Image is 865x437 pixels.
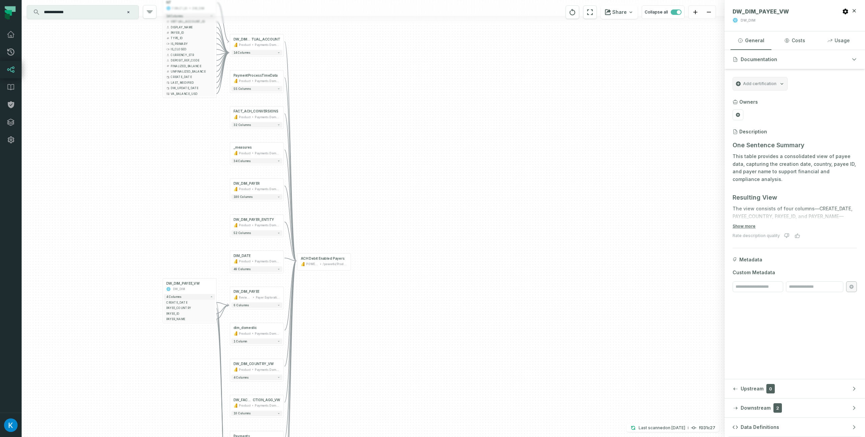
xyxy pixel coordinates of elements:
span: Add certification [743,81,776,86]
div: Product [239,331,250,336]
span: float [166,70,170,73]
p: Last scanned [639,425,685,431]
span: boolean [166,42,170,46]
button: Show more [733,224,756,229]
button: PAYEE_ID [164,311,215,316]
span: type unknown [166,92,170,96]
g: Edge from 81b9385df5196fe0515f8e5a4d31017d to 5fa0e46aad6c0b93e7d9d5fc7276db2c [216,53,229,72]
span: 34 columns [233,159,251,162]
span: 6 columns [233,304,249,307]
div: Product [239,151,250,155]
span: timestamp [166,75,170,79]
button: Share [601,5,638,19]
div: DW_DIM_COUNTRY_VW [233,362,274,366]
span: CURRENCY_STR [171,53,213,57]
div: Product [239,115,250,119]
div: PaymentProcessTimeData [233,73,278,78]
span: Data Definitions [741,424,779,431]
span: timestamp [166,86,170,90]
span: string [166,25,170,29]
div: Product [239,79,250,83]
div: Payments Domain Exploration [255,404,280,408]
div: Payments Domain Exploration [255,151,280,155]
div: FACT_ACH_CONVERSIONS [233,109,278,114]
span: 10 columns [233,412,251,415]
h3: Owners [739,99,758,105]
g: Edge from 81b9385df5196fe0515f8e5a4d31017d to 5fa0e46aad6c0b93e7d9d5fc7276db2c [217,3,229,42]
h4: f031c27 [699,426,715,430]
div: Product [239,187,250,191]
div: Payments Domain Exploration [255,223,280,227]
span: Custom Metadata [733,269,857,276]
div: Review before production [239,295,251,300]
button: Clear search query [125,9,132,16]
button: Last scanned[DATE] 6:56:27 PMf031c27 [626,424,719,432]
span: TYPE_ID [171,36,213,40]
div: _measures [233,145,252,150]
button: IS_PRIMARY [164,41,215,46]
span: TUAL_ACCOUNT [251,37,280,42]
span: string [166,53,170,57]
button: PAYER_ID [164,30,215,35]
div: Payments Domain Exploration [255,79,280,83]
div: DW_DIM_VIRTUAL_ACCOUNT [233,37,280,42]
span: 55 columns [233,87,251,91]
g: Edge from f2b2e68443fd7561ceff4e1c30c7a35c to f8b1931c8db8818e8bf019ffce20ceec [216,302,229,305]
button: zoom in [689,6,702,19]
div: Product [239,367,250,372]
span: DW_FACT_PAYMENT_REJE [233,398,253,402]
button: Collapse all [642,5,685,19]
div: POWER BI [306,262,318,266]
span: Upstream [741,385,764,392]
div: DW_DIM_PAYEE [233,290,259,294]
div: dim_domestic [233,326,257,330]
button: Data Definitions [724,418,865,437]
div: Product [239,259,250,263]
button: DEPOSIT_REF_CODE [164,58,215,63]
span: string [166,59,170,62]
button: Documentation [724,50,865,69]
span: DW_DIM_PAYEE_VW [733,8,789,15]
button: Add certification [733,77,788,91]
span: DISPLAY_NAME [171,25,213,29]
div: DW_DIM [173,287,185,291]
button: TYPE_ID [164,35,215,41]
button: DISPLAY_NAME [164,24,215,30]
div: Rate description quality [733,233,780,238]
span: UNFINALIZED_BALANCE [171,70,213,74]
g: Edge from 81b9385df5196fe0515f8e5a4d31017d to 5fa0e46aad6c0b93e7d9d5fc7276db2c [216,53,229,88]
button: Upstream0 [724,379,865,398]
div: Product [239,43,250,47]
span: VIRTUAL_ACCOUNT_ID [171,20,213,24]
button: Downstream2 [724,399,865,417]
span: Documentation [741,56,777,63]
h3: Resulting View [733,193,857,202]
span: CREATE_DATE [171,75,213,79]
span: PAYER_ID [171,31,213,35]
button: CREATE_DATE [164,74,215,80]
span: boolean [166,48,170,51]
span: 52 columns [233,231,251,235]
span: timestamp [166,81,170,84]
div: Payments Domain Exploration [255,187,280,191]
button: General [731,31,771,50]
h3: Description [739,128,767,135]
div: DW_FACT_PAYMENT_REJECTION_AGG_VW [233,398,280,402]
span: Downstream [741,405,771,411]
button: UNFINALIZED_BALANCE [164,69,215,74]
button: VA_BALANCE_USD [164,91,215,96]
span: 4 columns [233,376,249,379]
button: FINALIZED_BALANCE [164,63,215,69]
span: Metadata [739,256,762,263]
button: CREATE_DATE [164,300,215,305]
span: PAYEE_ID [166,311,213,315]
button: LAST_MODIFIED [164,80,215,85]
span: 1 column [233,340,247,343]
span: decimal [166,36,170,40]
span: CREATE_DATE [166,300,213,304]
div: Payments Domain Exploration [255,115,280,119]
span: 180 columns [233,195,253,199]
span: VA_BALANCE_USD [171,92,213,96]
span: IS_CLOSED [171,47,213,51]
g: Edge from 81b9385df5196fe0515f8e5a4d31017d to 5fa0e46aad6c0b93e7d9d5fc7276db2c [216,53,229,60]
